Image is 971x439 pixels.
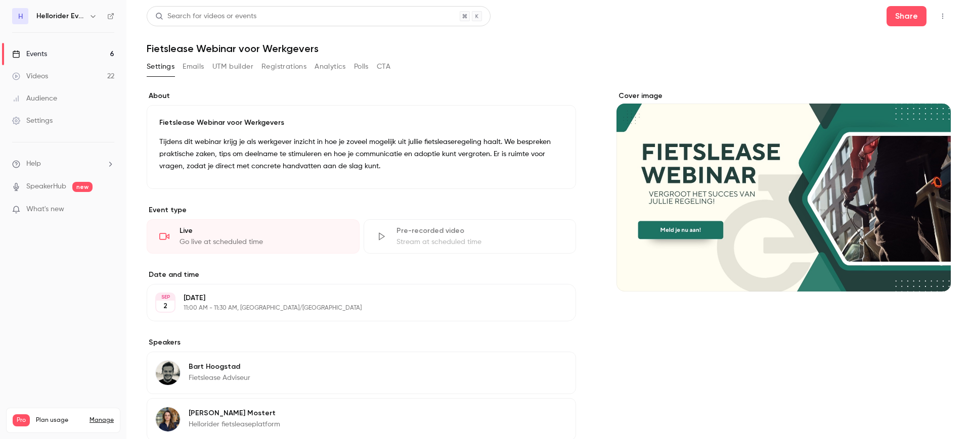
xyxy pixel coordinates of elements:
[36,11,85,21] h6: Hellorider Events
[183,59,204,75] button: Emails
[147,59,174,75] button: Settings
[189,419,280,429] p: Hellorider fietsleaseplatform
[147,91,576,101] label: About
[12,116,53,126] div: Settings
[26,181,66,192] a: SpeakerHub
[12,49,47,59] div: Events
[90,416,114,424] a: Manage
[156,407,180,431] img: Heleen Mostert
[147,42,951,55] h1: Fietslease Webinar voor Werkgevers
[147,205,576,215] p: Event type
[184,304,522,312] p: 11:00 AM - 11:30 AM, [GEOGRAPHIC_DATA]/[GEOGRAPHIC_DATA]
[396,226,564,236] div: Pre-recorded video
[26,204,64,215] span: What's new
[12,159,114,169] li: help-dropdown-opener
[163,301,167,311] p: 2
[13,414,30,426] span: Pro
[159,118,563,128] p: Fietslease Webinar voor Werkgevers
[396,237,564,247] div: Stream at scheduled time
[12,71,48,81] div: Videos
[354,59,369,75] button: Polls
[212,59,253,75] button: UTM builder
[147,270,576,280] label: Date and time
[189,408,280,418] p: [PERSON_NAME] Mostert
[364,219,577,254] div: Pre-recorded videoStream at scheduled time
[180,237,347,247] div: Go live at scheduled time
[616,91,951,101] label: Cover image
[189,373,250,383] p: Fietslease Adviseur
[156,361,180,385] img: Bart Hoogstad
[616,91,951,291] section: Cover image
[189,362,250,372] p: Bart Hoogstad
[156,294,174,301] div: SEP
[18,11,23,22] span: H
[159,136,563,172] p: Tijdens dit webinar krijg je als werkgever inzicht in hoe je zoveel mogelijk uit jullie fietsleas...
[36,416,83,424] span: Plan usage
[184,293,522,303] p: [DATE]
[315,59,346,75] button: Analytics
[147,352,576,394] div: Bart HoogstadBart HoogstadFietslease Adviseur
[155,11,256,22] div: Search for videos or events
[180,226,347,236] div: Live
[261,59,306,75] button: Registrations
[377,59,390,75] button: CTA
[12,93,57,104] div: Audience
[72,182,93,192] span: new
[147,337,576,348] label: Speakers
[147,219,360,254] div: LiveGo live at scheduled time
[26,159,41,169] span: Help
[887,6,926,26] button: Share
